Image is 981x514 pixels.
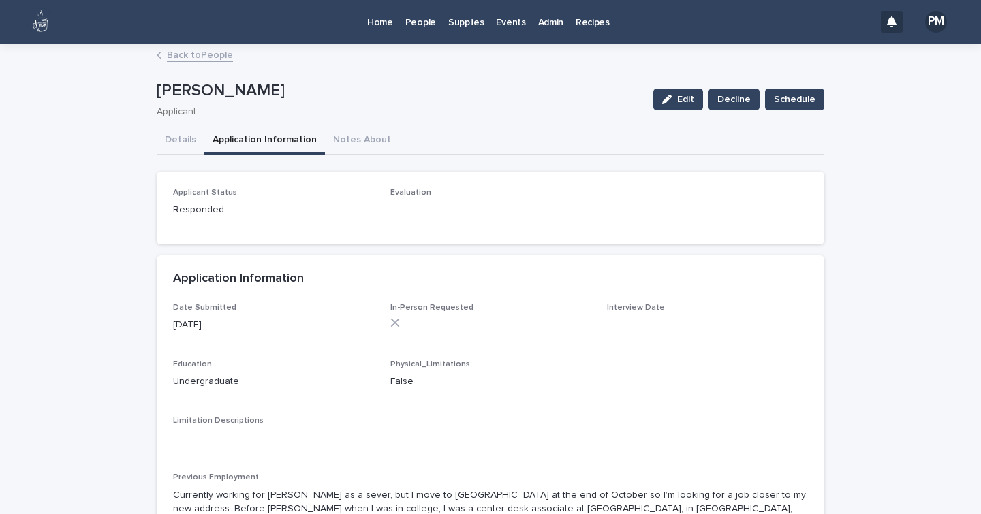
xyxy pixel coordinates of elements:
span: Physical_Limitations [390,360,470,368]
div: PM [925,11,947,33]
span: Interview Date [607,304,665,312]
span: Edit [677,95,694,104]
span: Limitation Descriptions [173,417,264,425]
button: Details [157,127,204,155]
span: Education [173,360,212,368]
span: In-Person Requested [390,304,473,312]
button: Edit [653,89,703,110]
a: Back toPeople [167,46,233,62]
p: Undergraduate [173,374,374,389]
img: 80hjoBaRqlyywVK24fQd [27,8,54,35]
p: - [607,318,808,332]
span: Schedule [774,93,815,106]
span: Decline [717,93,751,106]
span: Previous Employment [173,473,259,481]
button: Schedule [765,89,824,110]
p: [PERSON_NAME] [157,81,642,101]
p: Applicant [157,106,637,118]
p: Responded [173,203,374,217]
span: Evaluation [390,189,431,197]
button: Notes About [325,127,399,155]
span: Date Submitted [173,304,236,312]
p: False [390,374,591,389]
h2: Application Information [173,272,304,287]
p: [DATE] [173,318,374,332]
p: - [173,431,808,445]
p: - [390,203,591,217]
button: Application Information [204,127,325,155]
button: Decline [708,89,760,110]
span: Applicant Status [173,189,237,197]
